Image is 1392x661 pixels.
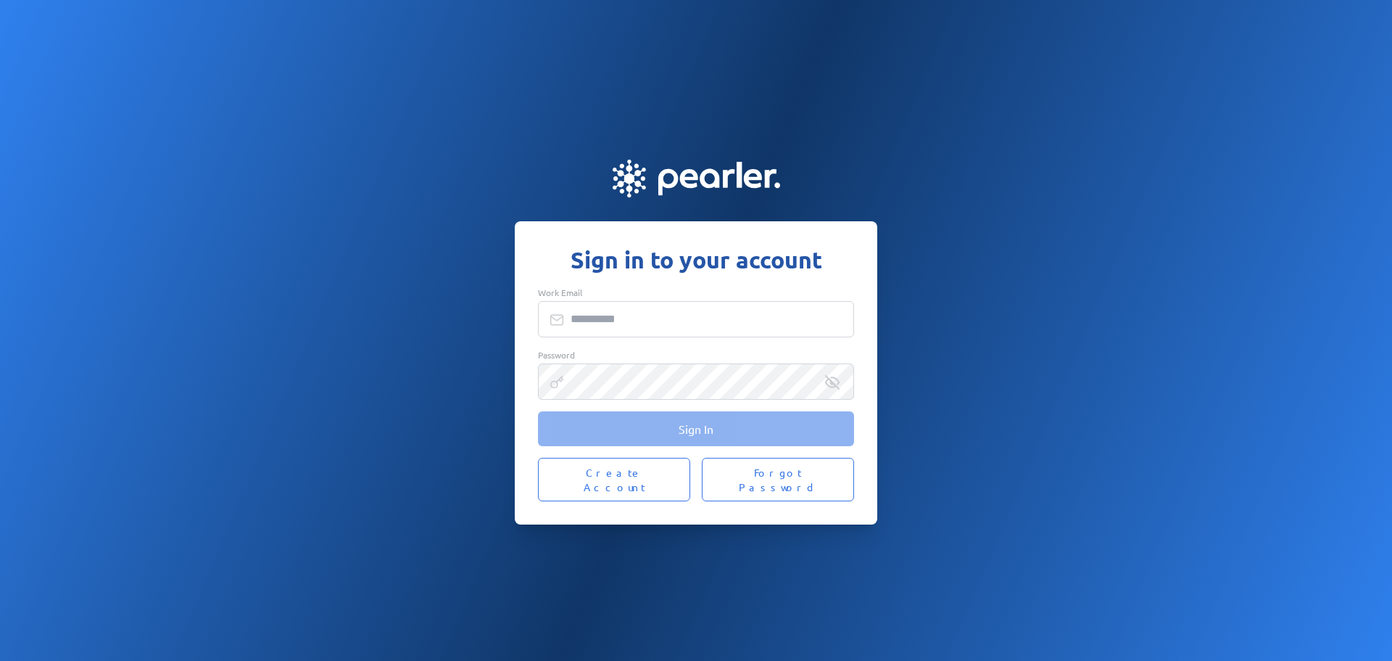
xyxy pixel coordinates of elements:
div: Reveal Password [825,375,840,390]
button: Sign In [538,411,854,446]
button: Forgot Password [702,458,854,501]
h1: Sign in to your account [538,245,854,275]
span: Password [538,349,575,361]
span: Forgot Password [719,465,837,494]
span: Create Account [555,465,673,494]
span: Sign In [679,422,713,436]
span: Work Email [538,287,582,298]
button: Create Account [538,458,690,501]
